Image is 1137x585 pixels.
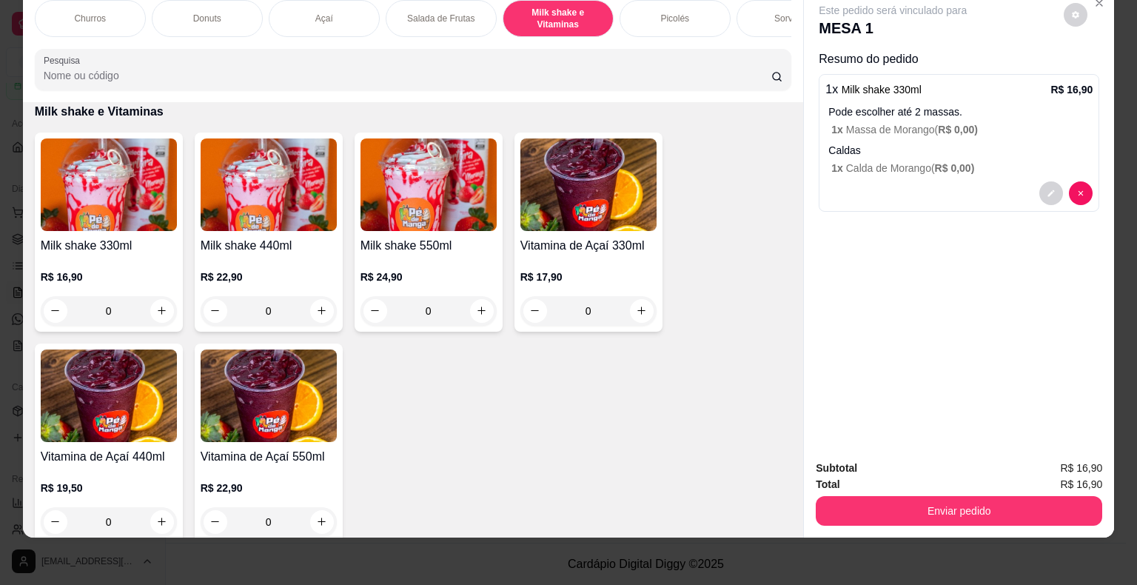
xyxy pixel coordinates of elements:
[41,138,177,231] img: product-image
[520,138,657,231] img: product-image
[360,138,497,231] img: product-image
[520,237,657,255] h4: Vitamina de Açaí 330ml
[520,270,657,284] p: R$ 17,90
[41,237,177,255] h4: Milk shake 330ml
[201,237,337,255] h4: Milk shake 440ml
[35,103,792,121] p: Milk shake e Vitaminas
[819,18,967,39] p: MESA 1
[938,124,978,136] span: R$ 0,00 )
[816,478,839,490] strong: Total
[1060,460,1102,476] span: R$ 16,90
[1039,181,1063,205] button: decrease-product-quantity
[819,50,1099,68] p: Resumo do pedido
[825,81,922,98] p: 1 x
[201,448,337,466] h4: Vitamina de Açaí 550ml
[74,13,106,24] p: Churros
[201,350,337,442] img: product-image
[816,462,857,474] strong: Subtotal
[315,13,333,24] p: Açaí
[935,162,975,174] span: R$ 0,00 )
[831,124,845,136] span: 1 x
[360,270,497,284] p: R$ 24,90
[41,350,177,442] img: product-image
[831,122,1093,137] p: Massa de Morango (
[831,161,1093,175] p: Calda de Morango (
[819,3,967,18] p: Este pedido será vinculado para
[828,143,1093,158] p: Caldas
[1060,476,1102,492] span: R$ 16,90
[1064,3,1087,27] button: decrease-product-quantity
[828,104,1093,119] p: Pode escolher até 2 massas.
[774,13,809,24] p: Sorvetes
[201,138,337,231] img: product-image
[41,270,177,284] p: R$ 16,90
[201,270,337,284] p: R$ 22,90
[660,13,689,24] p: Picolés
[360,237,497,255] h4: Milk shake 550ml
[41,448,177,466] h4: Vitamina de Açaí 440ml
[44,68,771,83] input: Pesquisa
[1069,181,1093,205] button: decrease-product-quantity
[41,481,177,495] p: R$ 19,50
[842,84,922,96] span: Milk shake 330ml
[201,481,337,495] p: R$ 22,90
[44,54,85,67] label: Pesquisa
[193,13,221,24] p: Donuts
[831,162,845,174] span: 1 x
[1050,82,1093,97] p: R$ 16,90
[816,496,1102,526] button: Enviar pedido
[407,13,474,24] p: Salada de Frutas
[515,7,601,30] p: Milk shake e Vitaminas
